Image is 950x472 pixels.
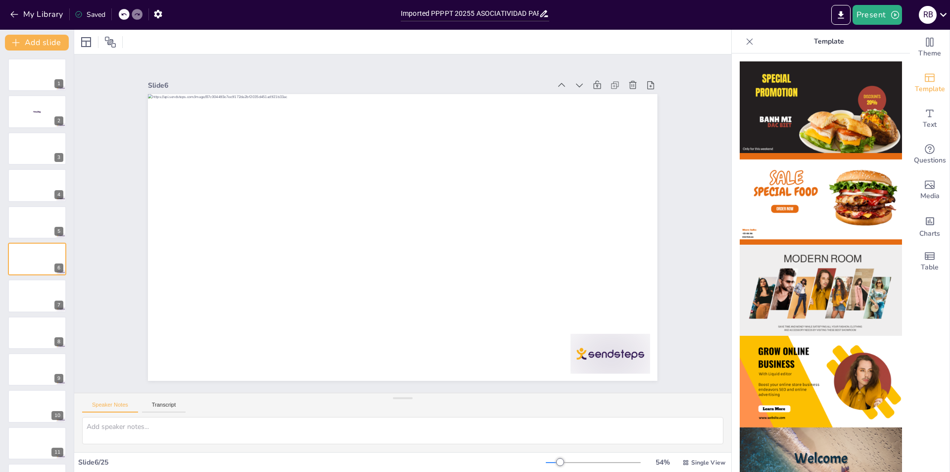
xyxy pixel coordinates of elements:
[7,6,67,22] button: My Library
[148,81,550,90] div: Slide 6
[919,6,937,24] div: r b
[8,390,66,422] div: 10
[910,137,950,172] div: Get real-time input from your audience
[8,169,66,202] div: https://cdn.sendsteps.com/images/logo/sendsteps_logo_white.pnghttps://cdn.sendsteps.com/images/lo...
[910,208,950,244] div: Add charts and graphs
[54,263,63,272] div: 6
[78,458,546,467] div: Slide 6 / 25
[740,245,902,336] img: thumb-3.png
[104,36,116,48] span: Position
[740,61,902,153] img: thumb-1.png
[54,374,63,383] div: 9
[910,172,950,208] div: Add images, graphics, shapes or video
[82,402,138,413] button: Speaker Notes
[33,110,41,113] span: Heading
[54,190,63,199] div: 4
[910,101,950,137] div: Add text boxes
[691,459,725,467] span: Single View
[921,262,939,273] span: Table
[54,337,63,346] div: 8
[8,132,66,165] div: 3
[51,411,63,420] div: 10
[910,244,950,279] div: Add a table
[853,5,902,25] button: Present
[78,34,94,50] div: Layout
[51,448,63,457] div: 11
[54,79,63,88] div: 1
[8,95,66,128] div: https://cdn.sendsteps.com/images/logo/sendsteps_logo_white.pnghttps://cdn.sendsteps.com/images/lo...
[831,5,851,25] button: Export to PowerPoint
[8,243,66,275] div: https://cdn.sendsteps.com/images/logo/sendsteps_logo_white.pnghttps://cdn.sendsteps.com/images/lo...
[8,279,66,312] div: 7
[54,153,63,162] div: 3
[651,458,674,467] div: 54 %
[8,427,66,460] div: 11
[8,353,66,386] div: 9
[910,30,950,65] div: Change the overall theme
[142,402,186,413] button: Transcript
[919,5,937,25] button: r b
[920,191,940,202] span: Media
[8,206,66,239] div: https://cdn.sendsteps.com/images/logo/sendsteps_logo_white.pnghttps://cdn.sendsteps.com/images/lo...
[5,35,69,51] button: Add slide
[919,228,940,239] span: Charts
[923,119,937,130] span: Text
[54,227,63,236] div: 5
[54,116,63,125] div: 2
[910,65,950,101] div: Add ready made slides
[740,153,902,245] img: thumb-2.png
[401,6,539,21] input: Insert title
[75,10,105,19] div: Saved
[740,336,902,427] img: thumb-4.png
[915,84,945,95] span: Template
[914,155,946,166] span: Questions
[8,58,66,91] div: https://cdn.sendsteps.com/images/logo/sendsteps_logo_white.pnghttps://cdn.sendsteps.com/images/lo...
[54,301,63,310] div: 7
[918,48,941,59] span: Theme
[8,316,66,349] div: 8
[758,30,900,53] p: Template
